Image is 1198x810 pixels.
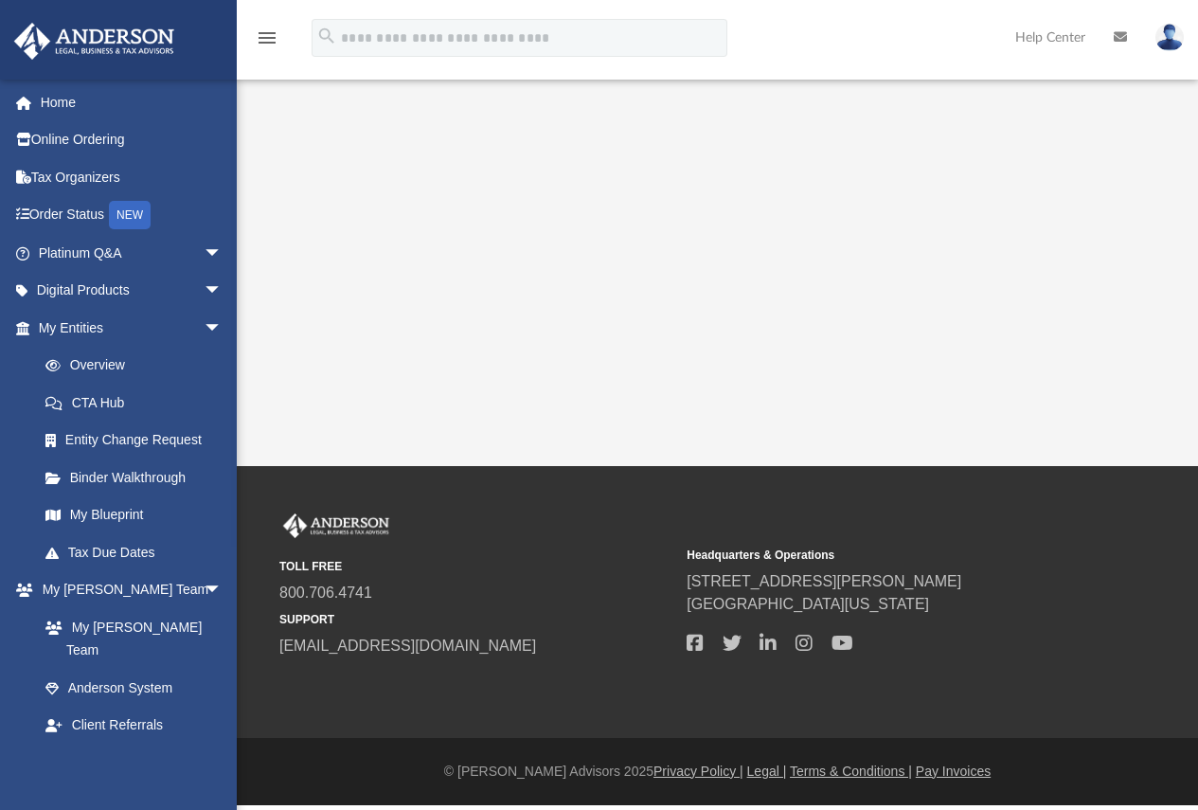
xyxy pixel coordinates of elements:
i: menu [256,27,278,49]
a: My Blueprint [27,496,241,534]
a: 800.706.4741 [279,585,372,601]
i: search [316,26,337,46]
a: Online Ordering [13,121,251,159]
small: SUPPORT [279,611,673,628]
div: NEW [109,201,151,229]
a: Tax Due Dates [27,533,251,571]
a: [EMAIL_ADDRESS][DOMAIN_NAME] [279,638,536,654]
span: arrow_drop_down [204,234,241,273]
a: Order StatusNEW [13,196,251,235]
a: Binder Walkthrough [27,459,251,496]
img: Anderson Advisors Platinum Portal [279,513,393,538]
span: arrow_drop_down [204,744,241,783]
div: © [PERSON_NAME] Advisors 2025 [237,762,1198,782]
img: User Pic [1155,24,1184,51]
a: Platinum Q&Aarrow_drop_down [13,234,251,272]
a: My Documentsarrow_drop_down [13,744,241,782]
a: Digital Productsarrow_drop_down [13,272,251,310]
span: arrow_drop_down [204,571,241,610]
a: Home [13,83,251,121]
a: My [PERSON_NAME] Teamarrow_drop_down [13,571,241,609]
a: My [PERSON_NAME] Team [27,608,232,669]
small: Headquarters & Operations [687,547,1081,564]
a: Tax Organizers [13,158,251,196]
a: CTA Hub [27,384,251,422]
span: arrow_drop_down [204,309,241,348]
a: Terms & Conditions | [790,764,912,779]
a: menu [256,36,278,49]
a: Anderson System [27,669,241,707]
span: arrow_drop_down [204,272,241,311]
a: Entity Change Request [27,422,251,459]
a: Overview [27,347,251,385]
a: Legal | [747,764,787,779]
small: TOLL FREE [279,558,673,575]
a: Privacy Policy | [653,764,743,779]
a: Client Referrals [27,707,241,745]
a: My Entitiesarrow_drop_down [13,309,251,347]
a: [GEOGRAPHIC_DATA][US_STATE] [687,596,929,612]
a: [STREET_ADDRESS][PERSON_NAME] [687,573,961,589]
a: Pay Invoices [916,764,991,779]
img: Anderson Advisors Platinum Portal [9,23,180,60]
